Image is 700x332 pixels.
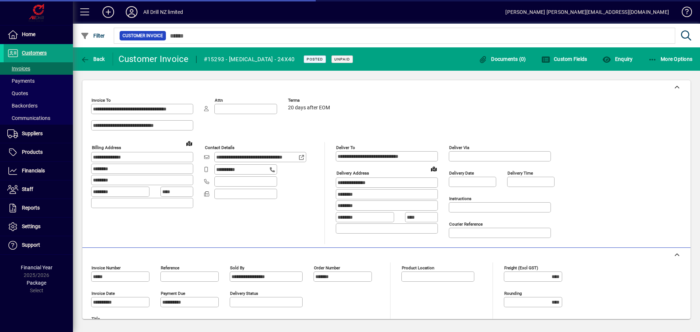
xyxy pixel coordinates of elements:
a: Payments [4,75,73,87]
mat-label: Sold by [230,265,244,270]
mat-label: Instructions [449,196,471,201]
mat-label: Invoice number [92,265,121,270]
mat-label: Payment due [161,291,185,296]
mat-label: Courier Reference [449,222,483,227]
a: Suppliers [4,125,73,143]
span: Unpaid [334,57,350,62]
button: More Options [646,52,695,66]
mat-label: Rounding [504,291,522,296]
span: Suppliers [22,130,43,136]
span: Enquiry [602,56,633,62]
a: Communications [4,112,73,124]
a: Reports [4,199,73,217]
div: [PERSON_NAME] [PERSON_NAME][EMAIL_ADDRESS][DOMAIN_NAME] [505,6,669,18]
span: Customers [22,50,47,56]
button: Profile [120,5,143,19]
span: Custom Fields [541,56,587,62]
span: 20 days after EOM [288,105,330,111]
mat-label: Delivery date [449,171,474,176]
a: Home [4,26,73,44]
span: Home [22,31,35,37]
a: Settings [4,218,73,236]
span: Staff [22,186,33,192]
a: Support [4,236,73,254]
mat-label: Order number [314,265,340,270]
span: Communications [7,115,50,121]
div: #15293 - [MEDICAL_DATA] - 24X40 [204,54,295,65]
a: View on map [183,137,195,149]
mat-label: Delivery status [230,291,258,296]
span: Financials [22,168,45,173]
span: Backorders [7,103,38,109]
span: Terms [288,98,332,103]
a: Backorders [4,99,73,112]
a: Financials [4,162,73,180]
div: All Drill NZ limited [143,6,183,18]
span: Support [22,242,40,248]
mat-label: Invoice date [92,291,115,296]
span: Financial Year [21,265,52,270]
mat-label: Deliver To [336,145,355,150]
span: Package [27,280,46,286]
mat-label: Product location [402,265,434,270]
button: Custom Fields [540,52,589,66]
a: Quotes [4,87,73,99]
button: Add [97,5,120,19]
span: Settings [22,223,40,229]
span: Payments [7,78,35,84]
mat-label: Reference [161,265,179,270]
mat-label: Deliver via [449,145,469,150]
button: Documents (0) [477,52,528,66]
mat-label: Attn [215,98,223,103]
a: Invoices [4,62,73,75]
span: Quotes [7,90,28,96]
span: Invoices [7,66,30,71]
span: Filter [81,33,105,39]
span: Posted [307,57,323,62]
span: More Options [648,56,693,62]
span: Products [22,149,43,155]
div: Customer Invoice [118,53,189,65]
a: Staff [4,180,73,199]
a: Products [4,143,73,161]
button: Filter [79,29,107,42]
button: Enquiry [600,52,634,66]
mat-label: Title [92,316,100,321]
span: Documents (0) [479,56,526,62]
a: View on map [428,163,440,175]
span: Reports [22,205,40,211]
a: Knowledge Base [676,1,691,25]
mat-label: Freight (excl GST) [504,265,538,270]
button: Back [79,52,107,66]
mat-label: Invoice To [92,98,111,103]
span: Customer Invoice [122,32,163,39]
span: Back [81,56,105,62]
app-page-header-button: Back [73,52,113,66]
mat-label: Delivery time [507,171,533,176]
